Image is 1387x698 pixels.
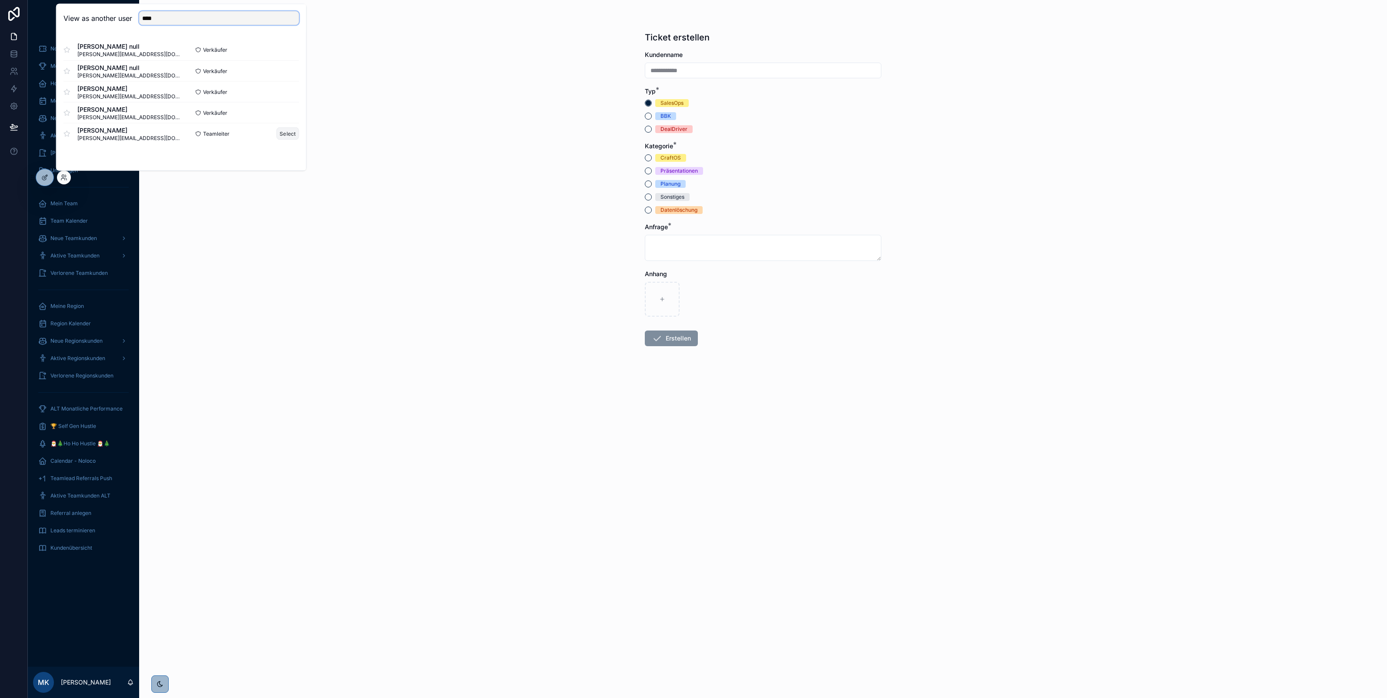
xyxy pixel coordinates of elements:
span: Mein Team [50,200,78,207]
span: Aktive Kunden [50,132,86,139]
span: Referral anlegen [50,510,91,517]
a: Team Kalender [33,213,134,229]
span: Kategorie [645,142,673,150]
span: Neue Teamkunden [50,235,97,242]
a: Meine Region [33,298,134,314]
a: Teamlead Referrals Push [33,471,134,486]
span: [PERSON_NAME][EMAIL_ADDRESS][DOMAIN_NAME] [77,72,181,79]
span: Mein Kalender [50,97,86,104]
span: Neue Kunden [50,115,83,122]
span: [PERSON_NAME][EMAIL_ADDRESS][DOMAIN_NAME] [77,93,181,100]
a: Aktive Teamkunden ALT [33,488,134,504]
span: Verlorene Teamkunden [50,270,108,277]
span: Verlorene Regionskunden [50,372,113,379]
span: 🏆 Self Gen Hustle [50,423,96,430]
h2: View as another user [63,13,132,23]
span: Monatliche Performance [50,63,112,70]
div: DealDriver [660,125,687,133]
a: 🏆 Self Gen Hustle [33,418,134,434]
span: Kundenübersicht [50,544,92,551]
span: Aktive Teamkunden [50,252,100,259]
span: Meine Region [50,303,84,310]
span: Region Kalender [50,320,91,327]
span: Kundenname [645,51,683,58]
span: [PERSON_NAME] [77,84,181,93]
span: Anfrage [645,223,668,230]
span: Aktive Teamkunden ALT [50,492,110,499]
div: scrollable content [28,35,139,567]
div: Datenlöschung [660,206,697,214]
span: Teamleiter [203,130,230,137]
span: Noloco Tickets 2.0 [50,45,97,52]
div: SalesOps [660,99,683,107]
span: [PERSON_NAME] [50,150,93,157]
span: Typ [645,87,656,95]
span: [PERSON_NAME][EMAIL_ADDRESS][DOMAIN_NAME] [77,114,181,120]
a: Verlorene Regionskunden [33,368,134,384]
span: Unterlagen [50,167,78,174]
a: Home [33,76,134,91]
a: Verlorene Teamkunden [33,265,134,281]
a: Neue Teamkunden [33,230,134,246]
div: Sonstiges [660,193,684,201]
span: [PERSON_NAME] [77,126,181,134]
div: Planung [660,180,680,188]
div: BBK [660,112,671,120]
a: Leads terminieren [33,523,134,538]
span: Neue Regionskunden [50,337,103,344]
a: Mein Team [33,196,134,211]
span: Team Kalender [50,217,88,224]
h1: Ticket erstellen [645,31,710,43]
span: Aktive Regionskunden [50,355,105,362]
a: Mein Kalender [33,93,134,109]
span: Home [50,80,65,87]
a: ALT Monatliche Performance [33,401,134,417]
a: Monatliche Performance [33,58,134,74]
a: Neue Regionskunden [33,333,134,349]
span: Verkäufer [203,47,227,53]
span: Teamlead Referrals Push [50,475,112,482]
span: Verkäufer [203,67,227,74]
span: Verkäufer [203,109,227,116]
a: Neue Kunden [33,110,134,126]
a: 🎅🎄Ho Ho Hustle 🎅🎄 [33,436,134,451]
span: [PERSON_NAME] null [77,63,181,72]
span: Verkäufer [203,88,227,95]
a: Aktive Regionskunden [33,351,134,366]
span: [PERSON_NAME] [77,105,181,114]
a: Referral anlegen [33,505,134,521]
a: [PERSON_NAME] [33,145,134,161]
span: Calendar - Noloco [50,458,96,464]
span: MK [38,677,49,688]
a: Region Kalender [33,316,134,331]
a: Aktive Teamkunden [33,248,134,264]
span: Leads terminieren [50,527,95,534]
a: Aktive Kunden [33,128,134,144]
span: [PERSON_NAME][EMAIL_ADDRESS][DOMAIN_NAME] [77,134,181,141]
a: Noloco Tickets 2.0 [33,41,134,57]
p: [PERSON_NAME] [61,678,111,687]
span: 🎅🎄Ho Ho Hustle 🎅🎄 [50,440,110,447]
span: Anhang [645,270,667,277]
span: [PERSON_NAME][EMAIL_ADDRESS][DOMAIN_NAME] [77,51,181,58]
a: Kundenübersicht [33,540,134,556]
a: Calendar - Noloco [33,453,134,469]
div: CraftOS [660,154,681,162]
span: [PERSON_NAME] null [77,42,181,51]
button: Select [277,127,299,140]
div: Präsentationen [660,167,698,175]
span: ALT Monatliche Performance [50,405,123,412]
